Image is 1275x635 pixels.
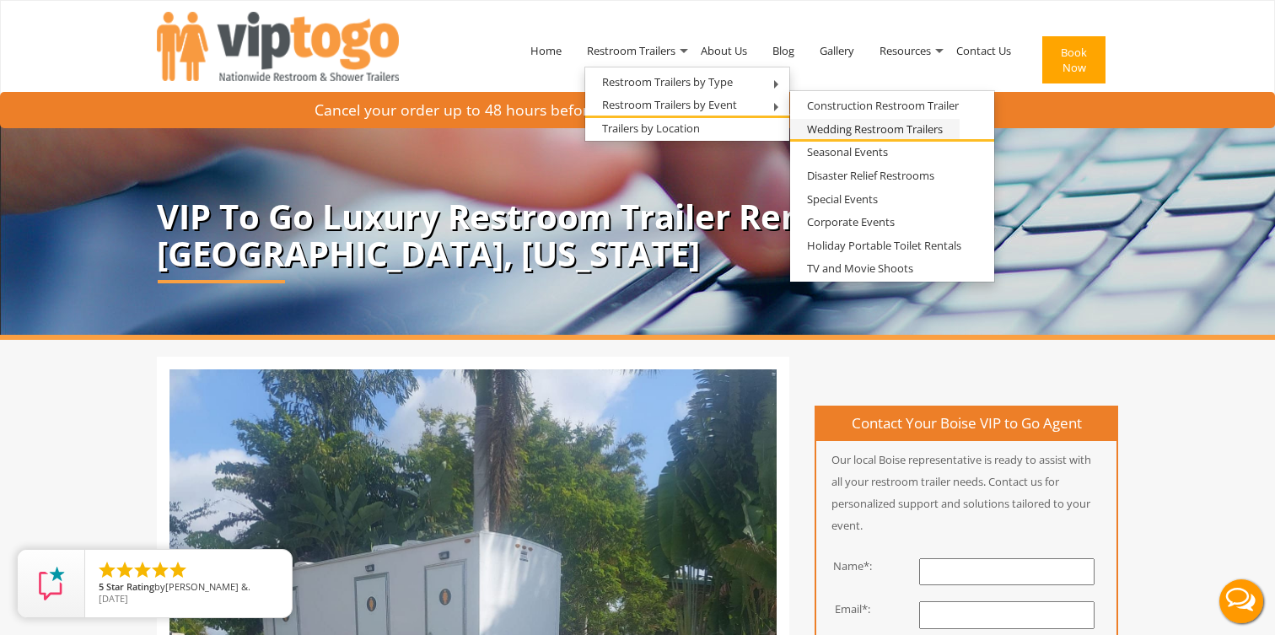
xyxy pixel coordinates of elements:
a: Corporate Events [790,212,912,233]
a: Restroom Trailers by Type [585,72,750,93]
a: Construction Restroom Trailer [790,95,976,116]
a: Disaster Relief Restrooms [790,165,951,186]
a: About Us [688,7,760,94]
span: Star Rating [106,580,154,593]
span: 5 [99,580,104,593]
a: Contact Us [944,7,1024,94]
li:  [150,560,170,580]
button: Book Now [1042,36,1106,83]
span: [DATE] [99,592,128,605]
a: Home [518,7,574,94]
a: TV and Movie Shoots [790,258,930,279]
a: Holiday Portable Toilet Rentals [790,235,978,256]
a: Special Events [790,189,895,210]
a: Blog [760,7,807,94]
a: Seasonal Events [790,142,905,163]
li:  [97,560,117,580]
li:  [132,560,153,580]
a: Resources [867,7,944,94]
h4: Contact Your Boise VIP to Go Agent [816,407,1116,441]
li:  [168,560,188,580]
span: by [99,582,278,594]
img: VIPTOGO [157,12,399,81]
div: Email*: [804,601,885,617]
a: Gallery [807,7,867,94]
p: VIP To Go Luxury Restroom Trailer Rentals in [GEOGRAPHIC_DATA], [US_STATE] [157,198,1118,272]
button: Live Chat [1208,568,1275,635]
a: Restroom Trailers [574,7,688,94]
li:  [115,560,135,580]
a: Book Now [1024,7,1118,120]
p: Our local Boise representative is ready to assist with all your restroom trailer needs. Contact u... [816,449,1116,536]
a: Restroom Trailers by Event [585,94,754,116]
a: Wedding Restroom Trailers [790,119,960,140]
a: Trailers by Location [585,118,717,139]
img: Review Rating [35,567,68,600]
div: Name*: [804,558,885,574]
span: [PERSON_NAME] &. [165,580,250,593]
